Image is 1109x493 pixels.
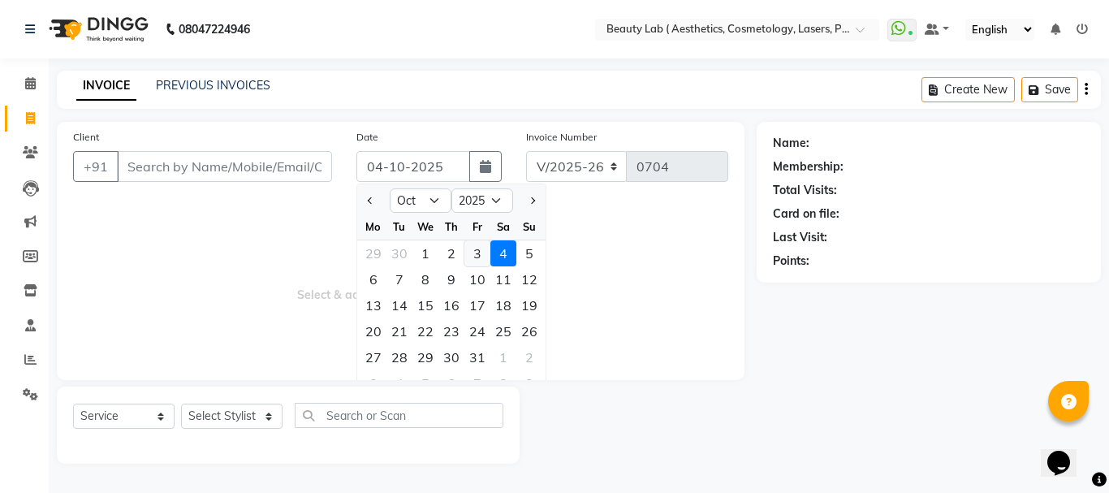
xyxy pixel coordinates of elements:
[464,344,490,370] div: Friday, October 31, 2025
[412,318,438,344] div: 22
[360,318,386,344] div: 20
[360,266,386,292] div: Monday, October 6, 2025
[490,240,516,266] div: 4
[386,318,412,344] div: Tuesday, October 21, 2025
[464,266,490,292] div: 10
[1021,77,1078,102] button: Save
[516,370,542,396] div: 9
[438,318,464,344] div: Thursday, October 23, 2025
[526,130,597,145] label: Invoice Number
[516,240,542,266] div: Sunday, October 5, 2025
[490,292,516,318] div: Saturday, October 18, 2025
[464,370,490,396] div: 7
[464,318,490,344] div: Friday, October 24, 2025
[386,292,412,318] div: Tuesday, October 14, 2025
[516,318,542,344] div: Sunday, October 26, 2025
[360,240,386,266] div: 29
[73,151,119,182] button: +91
[464,240,490,266] div: 3
[464,344,490,370] div: 31
[390,188,451,213] select: Select month
[773,182,837,199] div: Total Visits:
[360,344,386,370] div: Monday, October 27, 2025
[490,318,516,344] div: 25
[438,292,464,318] div: 16
[412,344,438,370] div: Wednesday, October 29, 2025
[525,188,539,214] button: Next month
[490,214,516,240] div: Sa
[490,266,516,292] div: 11
[490,240,516,266] div: Saturday, October 4, 2025
[921,77,1015,102] button: Create New
[464,292,490,318] div: 17
[490,292,516,318] div: 18
[464,214,490,240] div: Fr
[117,151,332,182] input: Search by Name/Mobile/Email/Code
[516,292,542,318] div: 19
[773,229,827,246] div: Last Visit:
[516,370,542,396] div: Sunday, November 9, 2025
[516,292,542,318] div: Sunday, October 19, 2025
[490,266,516,292] div: Saturday, October 11, 2025
[516,344,542,370] div: 2
[295,403,503,428] input: Search or Scan
[386,370,412,396] div: Tuesday, November 4, 2025
[386,318,412,344] div: 21
[464,292,490,318] div: Friday, October 17, 2025
[356,130,378,145] label: Date
[386,240,412,266] div: 30
[360,318,386,344] div: Monday, October 20, 2025
[516,266,542,292] div: Sunday, October 12, 2025
[360,266,386,292] div: 6
[773,205,839,223] div: Card on file:
[360,292,386,318] div: Monday, October 13, 2025
[490,344,516,370] div: Saturday, November 1, 2025
[360,240,386,266] div: Monday, September 29, 2025
[438,266,464,292] div: Thursday, October 9, 2025
[773,253,809,270] div: Points:
[438,214,464,240] div: Th
[438,344,464,370] div: 30
[516,240,542,266] div: 5
[490,370,516,396] div: 8
[386,344,412,370] div: 28
[412,240,438,266] div: 1
[438,370,464,396] div: 6
[360,292,386,318] div: 13
[438,292,464,318] div: Thursday, October 16, 2025
[516,266,542,292] div: 12
[412,214,438,240] div: We
[412,266,438,292] div: Wednesday, October 8, 2025
[464,266,490,292] div: Friday, October 10, 2025
[516,344,542,370] div: Sunday, November 2, 2025
[464,240,490,266] div: Friday, October 3, 2025
[156,78,270,93] a: PREVIOUS INVOICES
[464,318,490,344] div: 24
[438,240,464,266] div: 2
[490,344,516,370] div: 1
[360,370,386,396] div: 3
[773,158,844,175] div: Membership:
[41,6,153,52] img: logo
[412,344,438,370] div: 29
[516,318,542,344] div: 26
[412,240,438,266] div: Wednesday, October 1, 2025
[490,318,516,344] div: Saturday, October 25, 2025
[386,344,412,370] div: Tuesday, October 28, 2025
[386,240,412,266] div: Tuesday, September 30, 2025
[464,370,490,396] div: Friday, November 7, 2025
[386,266,412,292] div: Tuesday, October 7, 2025
[360,214,386,240] div: Mo
[451,188,513,213] select: Select year
[386,292,412,318] div: 14
[386,214,412,240] div: Tu
[386,266,412,292] div: 7
[438,240,464,266] div: Thursday, October 2, 2025
[516,214,542,240] div: Su
[73,130,99,145] label: Client
[412,266,438,292] div: 8
[412,370,438,396] div: Wednesday, November 5, 2025
[360,344,386,370] div: 27
[412,292,438,318] div: 15
[179,6,250,52] b: 08047224946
